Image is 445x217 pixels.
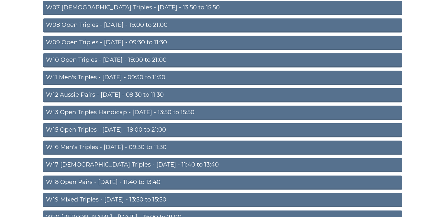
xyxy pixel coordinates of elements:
[43,141,402,155] a: W16 Men's Triples - [DATE] - 09:30 to 11:30
[43,193,402,207] a: W19 Mixed Triples - [DATE] - 13:50 to 15:50
[43,176,402,190] a: W18 Open Pairs - [DATE] - 11:40 to 13:40
[43,88,402,103] a: W12 Aussie Pairs - [DATE] - 09:30 to 11:30
[43,123,402,137] a: W15 Open Triples - [DATE] - 19:00 to 21:00
[43,36,402,50] a: W09 Open Triples - [DATE] - 09:30 to 11:30
[43,1,402,15] a: W07 [DEMOGRAPHIC_DATA] Triples - [DATE] - 13:50 to 15:50
[43,71,402,85] a: W11 Men's Triples - [DATE] - 09:30 to 11:30
[43,53,402,68] a: W10 Open Triples - [DATE] - 19:00 to 21:00
[43,158,402,172] a: W17 [DEMOGRAPHIC_DATA] Triples - [DATE] - 11:40 to 13:40
[43,106,402,120] a: W13 Open Triples Handicap - [DATE] - 13:50 to 15:50
[43,18,402,33] a: W08 Open Triples - [DATE] - 19:00 to 21:00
